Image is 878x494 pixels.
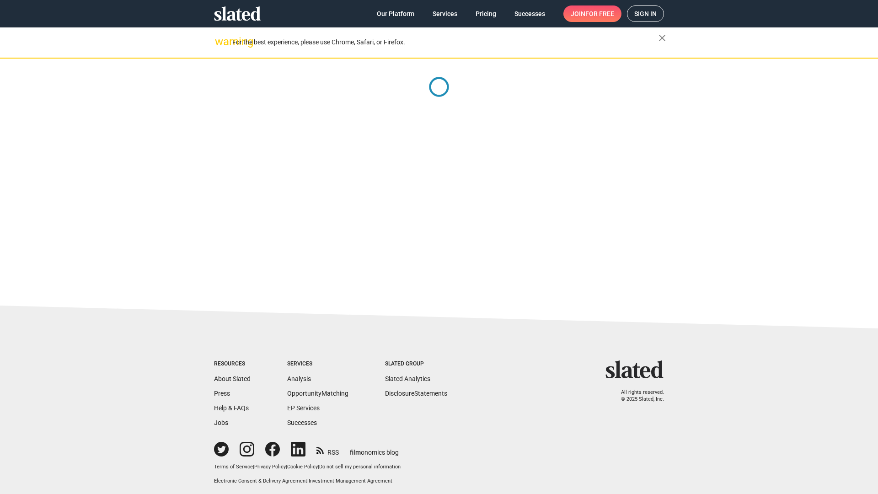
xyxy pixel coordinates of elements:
[309,478,392,484] a: Investment Management Agreement
[377,5,414,22] span: Our Platform
[468,5,503,22] a: Pricing
[287,464,318,470] a: Cookie Policy
[214,390,230,397] a: Press
[563,5,621,22] a: Joinfor free
[634,6,657,21] span: Sign in
[214,360,251,368] div: Resources
[319,464,401,471] button: Do not sell my personal information
[476,5,496,22] span: Pricing
[307,478,309,484] span: |
[316,443,339,457] a: RSS
[350,449,361,456] span: film
[214,464,253,470] a: Terms of Service
[385,375,430,382] a: Slated Analytics
[385,390,447,397] a: DisclosureStatements
[214,419,228,426] a: Jobs
[385,360,447,368] div: Slated Group
[350,441,399,457] a: filmonomics blog
[657,32,668,43] mat-icon: close
[287,404,320,412] a: EP Services
[214,375,251,382] a: About Slated
[585,5,614,22] span: for free
[571,5,614,22] span: Join
[433,5,457,22] span: Services
[214,478,307,484] a: Electronic Consent & Delivery Agreement
[253,464,254,470] span: |
[318,464,319,470] span: |
[232,36,658,48] div: For the best experience, please use Chrome, Safari, or Firefox.
[514,5,545,22] span: Successes
[215,36,226,47] mat-icon: warning
[287,390,348,397] a: OpportunityMatching
[369,5,422,22] a: Our Platform
[287,375,311,382] a: Analysis
[507,5,552,22] a: Successes
[611,389,664,403] p: All rights reserved. © 2025 Slated, Inc.
[287,419,317,426] a: Successes
[425,5,465,22] a: Services
[254,464,286,470] a: Privacy Policy
[627,5,664,22] a: Sign in
[214,404,249,412] a: Help & FAQs
[287,360,348,368] div: Services
[286,464,287,470] span: |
